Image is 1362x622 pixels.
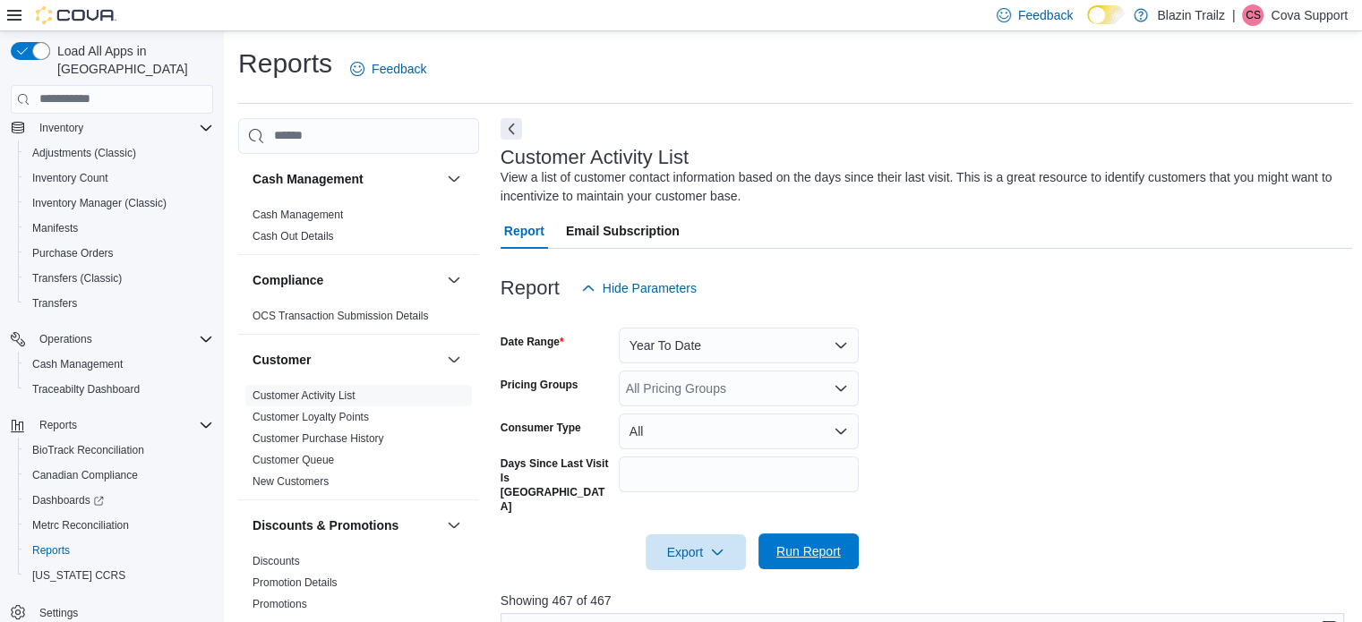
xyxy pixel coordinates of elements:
span: Purchase Orders [32,246,114,260]
span: CS [1246,4,1261,26]
h3: Customer [253,351,311,369]
a: Promotion Details [253,576,338,589]
span: Customer Activity List [253,388,355,403]
button: Cash Management [253,170,440,188]
button: Manifests [18,216,220,241]
span: [US_STATE] CCRS [32,568,125,583]
button: Discounts & Promotions [253,516,440,534]
span: Customer Loyalty Points [253,410,369,424]
span: Transfers (Classic) [32,271,122,285]
a: Transfers (Classic) [25,268,129,289]
span: Dashboards [25,490,213,511]
span: Reports [32,543,70,558]
span: Canadian Compliance [25,464,213,486]
span: Adjustments (Classic) [25,142,213,164]
label: Date Range [501,335,564,349]
h3: Cash Management [253,170,364,188]
span: Inventory [39,121,83,135]
span: Canadian Compliance [32,468,138,482]
button: Adjustments (Classic) [18,141,220,166]
span: Manifests [25,217,213,239]
span: Report [504,213,544,249]
button: Hide Parameters [574,270,704,306]
img: Cova [36,6,116,24]
span: Inventory Count [25,167,213,189]
span: Run Report [776,542,841,560]
span: Cash Management [25,354,213,375]
span: Transfers [25,293,213,314]
span: Washington CCRS [25,565,213,586]
span: Customer Queue [253,453,334,467]
a: [US_STATE] CCRS [25,565,133,586]
button: Operations [4,327,220,352]
span: Inventory Manager (Classic) [32,196,167,210]
button: Reports [32,414,84,436]
span: Transfers [32,296,77,311]
a: Customer Loyalty Points [253,411,369,423]
button: Compliance [443,269,465,291]
span: Discounts [253,554,300,568]
span: Export [656,534,735,570]
button: Reports [4,413,220,438]
button: Year To Date [619,328,859,363]
button: Open list of options [834,381,848,396]
a: BioTrack Reconciliation [25,439,151,461]
span: Cash Out Details [253,229,334,243]
span: Dark Mode [1087,24,1088,25]
button: Next [501,118,522,140]
div: Compliance [238,305,479,334]
span: BioTrack Reconciliation [32,443,144,457]
a: Reports [25,540,77,561]
button: Cash Management [443,168,465,190]
a: Promotions [253,598,307,610]
a: Inventory Manager (Classic) [25,192,174,214]
span: Reports [25,540,213,561]
button: Customer [253,351,440,369]
span: Feedback [1018,6,1073,24]
span: Email Subscription [566,213,680,249]
button: Canadian Compliance [18,463,220,488]
button: Inventory Manager (Classic) [18,191,220,216]
span: Operations [39,332,92,346]
span: Load All Apps in [GEOGRAPHIC_DATA] [50,42,213,78]
a: Discounts [253,555,300,567]
button: Cash Management [18,352,220,377]
button: Traceabilty Dashboard [18,377,220,402]
span: Traceabilty Dashboard [25,379,213,400]
div: Discounts & Promotions [238,550,479,622]
div: Customer [238,385,479,499]
a: Cash Out Details [253,230,334,243]
a: Customer Purchase History [253,432,384,445]
button: Discounts & Promotions [443,515,465,536]
span: Operations [32,328,213,350]
span: Promotions [253,597,307,611]
button: Inventory [32,117,90,139]
button: Customer [443,349,465,371]
a: Customer Queue [253,454,334,466]
button: Reports [18,538,220,563]
span: Customer Purchase History [253,431,384,446]
a: Feedback [343,51,433,87]
a: Inventory Count [25,167,116,189]
span: Dashboards [32,493,104,507]
a: Metrc Reconciliation [25,515,136,536]
h3: Discounts & Promotions [253,516,398,534]
span: New Customers [253,474,329,489]
div: Cova Support [1242,4,1263,26]
span: Promotion Details [253,575,338,590]
span: Traceabilty Dashboard [32,382,140,396]
button: Metrc Reconciliation [18,513,220,538]
a: Adjustments (Classic) [25,142,143,164]
div: Cash Management [238,204,479,254]
button: All [619,413,859,449]
span: Reports [32,414,213,436]
button: Compliance [253,271,440,289]
p: Showing 467 of 467 [501,592,1353,609]
input: Dark Mode [1087,5,1125,24]
label: Pricing Groups [501,378,578,392]
a: Dashboards [25,490,111,511]
button: Transfers [18,291,220,316]
span: Inventory [32,117,213,139]
button: Run Report [758,533,859,569]
button: BioTrack Reconciliation [18,438,220,463]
